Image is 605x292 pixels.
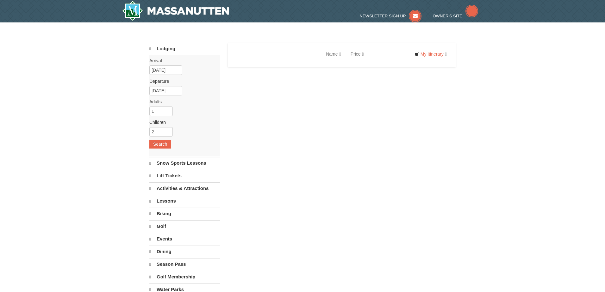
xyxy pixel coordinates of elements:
img: Massanutten Resort Logo [122,1,229,21]
a: Dining [149,246,220,258]
a: Activities & Attractions [149,182,220,194]
span: Owner's Site [433,14,463,18]
span: Newsletter Sign Up [360,14,406,18]
a: Newsletter Sign Up [360,14,422,18]
a: Events [149,233,220,245]
label: Children [149,119,215,125]
a: Lessons [149,195,220,207]
a: My Itinerary [410,49,451,59]
a: Snow Sports Lessons [149,157,220,169]
a: Massanutten Resort [122,1,229,21]
a: Golf [149,220,220,232]
label: Adults [149,99,215,105]
a: Biking [149,208,220,220]
a: Lift Tickets [149,170,220,182]
a: Price [346,48,369,60]
a: Lodging [149,43,220,55]
label: Arrival [149,58,215,64]
label: Departure [149,78,215,84]
a: Golf Membership [149,271,220,283]
a: Season Pass [149,258,220,270]
a: Owner's Site [433,14,478,18]
a: Name [321,48,346,60]
button: Search [149,140,171,149]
